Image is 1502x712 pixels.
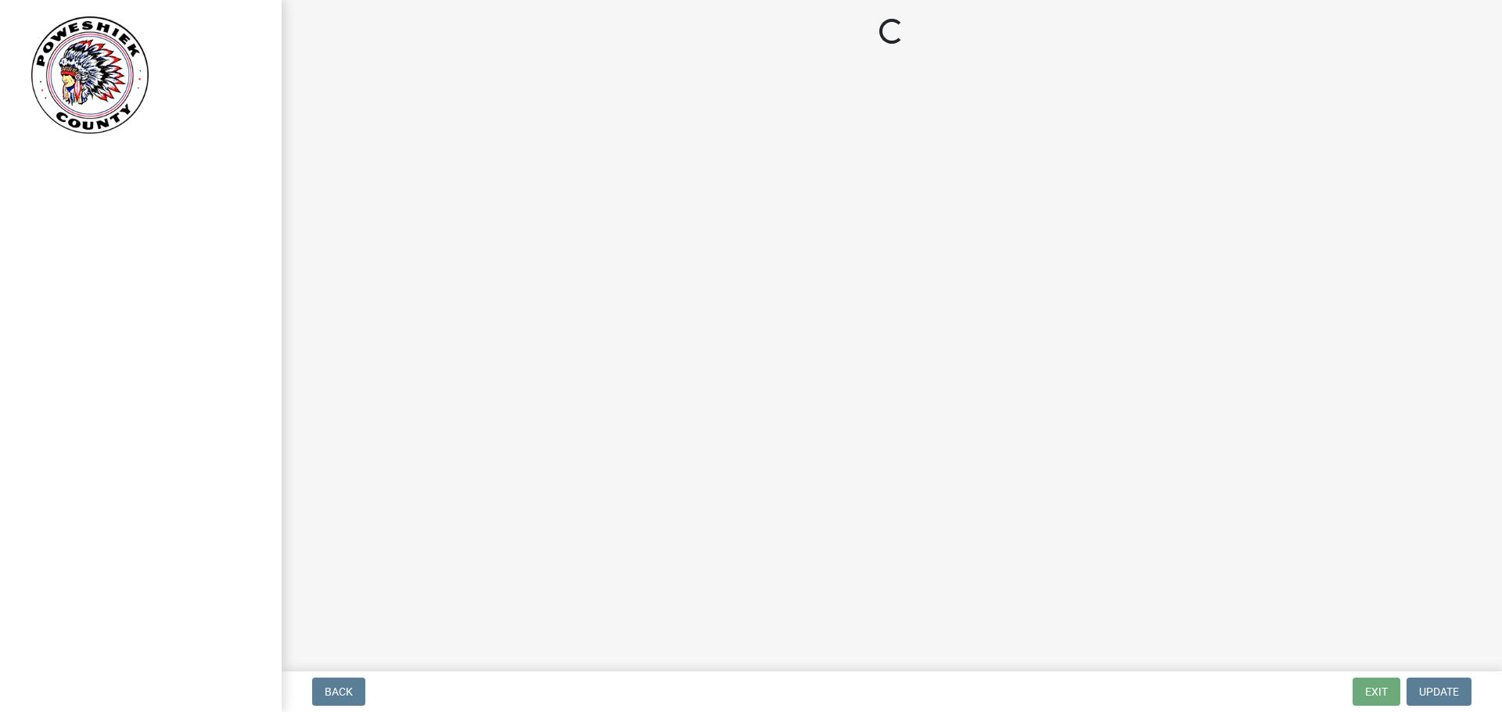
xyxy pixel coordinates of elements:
[312,678,365,706] button: Back
[1419,685,1459,698] span: Update
[1407,678,1471,706] button: Update
[31,16,149,134] img: Poweshiek County, IA
[1353,678,1400,706] button: Exit
[325,685,353,698] span: Back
